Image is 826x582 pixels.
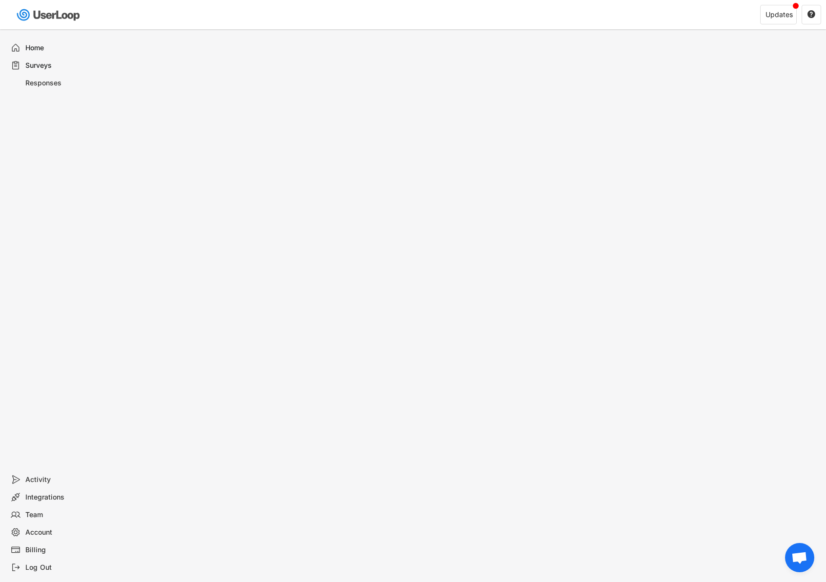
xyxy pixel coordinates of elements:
div: Account [25,528,90,537]
div: Billing [25,545,90,555]
button:  [807,10,816,19]
div: Open chat [785,543,814,572]
text:  [807,10,815,19]
div: Activity [25,475,90,484]
div: Integrations [25,493,90,502]
div: Responses [25,79,90,88]
div: Log Out [25,563,90,572]
img: userloop-logo-01.svg [15,5,83,25]
div: Team [25,510,90,520]
div: Updates [766,11,793,18]
div: Home [25,43,90,53]
div: Surveys [25,61,90,70]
